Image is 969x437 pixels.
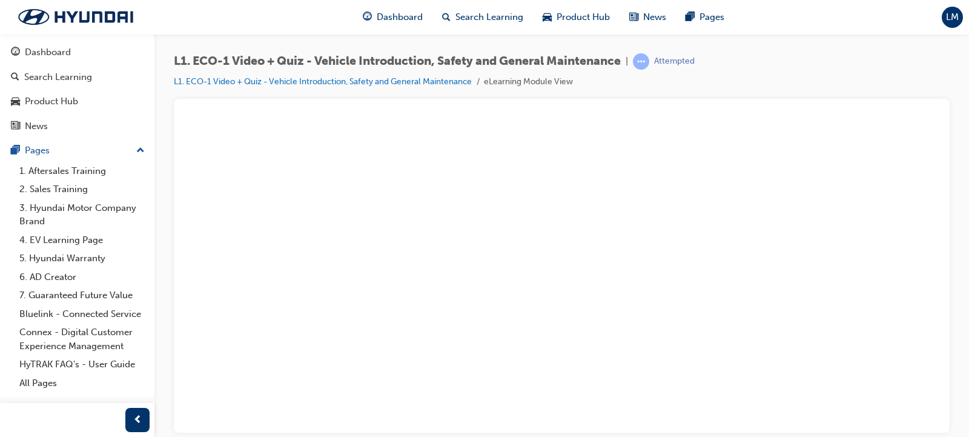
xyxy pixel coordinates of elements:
span: Search Learning [455,10,523,24]
a: guage-iconDashboard [353,5,432,30]
span: car-icon [543,10,552,25]
a: News [5,115,150,138]
span: learningRecordVerb_ATTEMPT-icon [633,53,649,70]
a: car-iconProduct Hub [533,5,620,30]
div: Product Hub [25,95,78,108]
a: L1. ECO-1 Video + Quiz - Vehicle Introduction, Safety and General Maintenance [174,76,472,87]
span: Product Hub [557,10,610,24]
span: car-icon [11,96,20,107]
span: guage-icon [11,47,20,58]
a: 7. Guaranteed Future Value [15,286,150,305]
a: Dashboard [5,41,150,64]
span: News [643,10,666,24]
a: Connex - Digital Customer Experience Management [15,323,150,355]
span: search-icon [11,72,19,83]
span: pages-icon [686,10,695,25]
span: pages-icon [11,145,20,156]
a: Search Learning [5,66,150,88]
a: 2. Sales Training [15,180,150,199]
a: Product Hub [5,90,150,113]
div: Pages [25,144,50,158]
span: news-icon [629,10,638,25]
a: 3. Hyundai Motor Company Brand [15,199,150,231]
a: 1. Aftersales Training [15,162,150,181]
a: 6. AD Creator [15,268,150,287]
a: All Pages [15,374,150,393]
a: Bluelink - Connected Service [15,305,150,324]
a: HyTRAK FAQ's - User Guide [15,355,150,374]
div: Attempted [654,56,695,67]
span: | [626,55,628,68]
a: pages-iconPages [676,5,734,30]
a: news-iconNews [620,5,676,30]
span: Dashboard [377,10,423,24]
a: 4. EV Learning Page [15,231,150,250]
span: search-icon [442,10,451,25]
li: eLearning Module View [484,75,573,89]
span: L1. ECO-1 Video + Quiz - Vehicle Introduction, Safety and General Maintenance [174,55,621,68]
span: up-icon [136,143,145,159]
div: Search Learning [24,70,92,84]
button: Pages [5,139,150,162]
span: news-icon [11,121,20,132]
span: prev-icon [133,413,142,428]
a: 5. Hyundai Warranty [15,249,150,268]
button: DashboardSearch LearningProduct HubNews [5,39,150,139]
div: News [25,119,48,133]
span: Pages [699,10,724,24]
a: search-iconSearch Learning [432,5,533,30]
span: guage-icon [363,10,372,25]
span: LM [946,10,959,24]
div: Dashboard [25,45,71,59]
img: Trak [6,4,145,30]
button: LM [942,7,963,28]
